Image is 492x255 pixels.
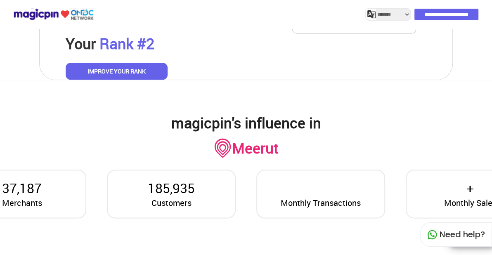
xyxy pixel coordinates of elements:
[213,137,232,159] img: location-icon
[148,179,195,198] p: 185,935
[151,197,192,209] span: Customers
[420,222,492,247] div: Need help?
[466,179,474,198] span: +
[66,63,168,80] button: IMPROVE YOUR RANK
[13,7,94,21] img: ondc-logo-new-small.8a59708e.svg
[281,197,361,209] span: Monthly Transactions
[232,138,279,158] h2: Meerut
[2,179,42,198] p: 37,187
[66,33,96,53] span: Your
[427,230,437,240] img: whatapp_green.7240e66a.svg
[171,113,321,132] h2: magicpin's influence in
[99,33,154,53] span: Rank #2
[2,197,42,209] span: Merchants
[367,10,376,19] img: j2MGCQAAAABJRU5ErkJggg==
